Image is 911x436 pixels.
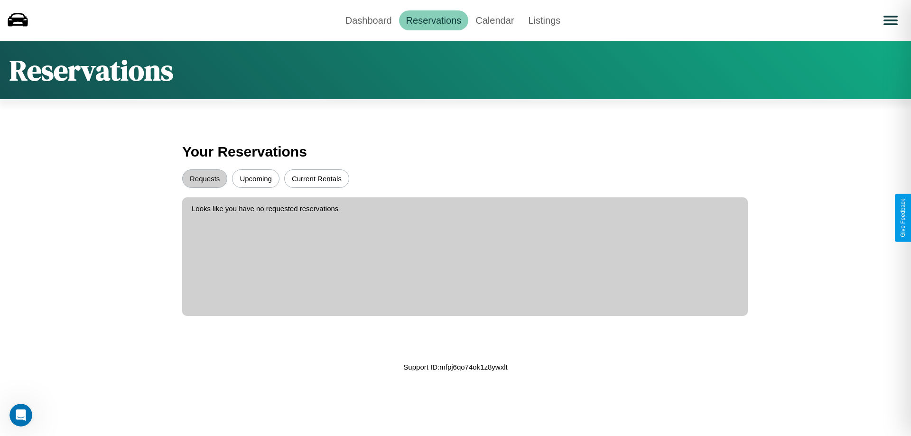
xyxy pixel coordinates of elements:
[284,169,349,188] button: Current Rentals
[9,51,173,90] h1: Reservations
[232,169,279,188] button: Upcoming
[338,10,399,30] a: Dashboard
[182,169,227,188] button: Requests
[192,202,738,215] p: Looks like you have no requested reservations
[182,139,729,165] h3: Your Reservations
[9,404,32,427] iframe: Intercom live chat
[468,10,521,30] a: Calendar
[877,7,904,34] button: Open menu
[900,199,906,237] div: Give Feedback
[521,10,567,30] a: Listings
[399,10,469,30] a: Reservations
[403,361,507,373] p: Support ID: mfpj6qo74ok1z8ywxlt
